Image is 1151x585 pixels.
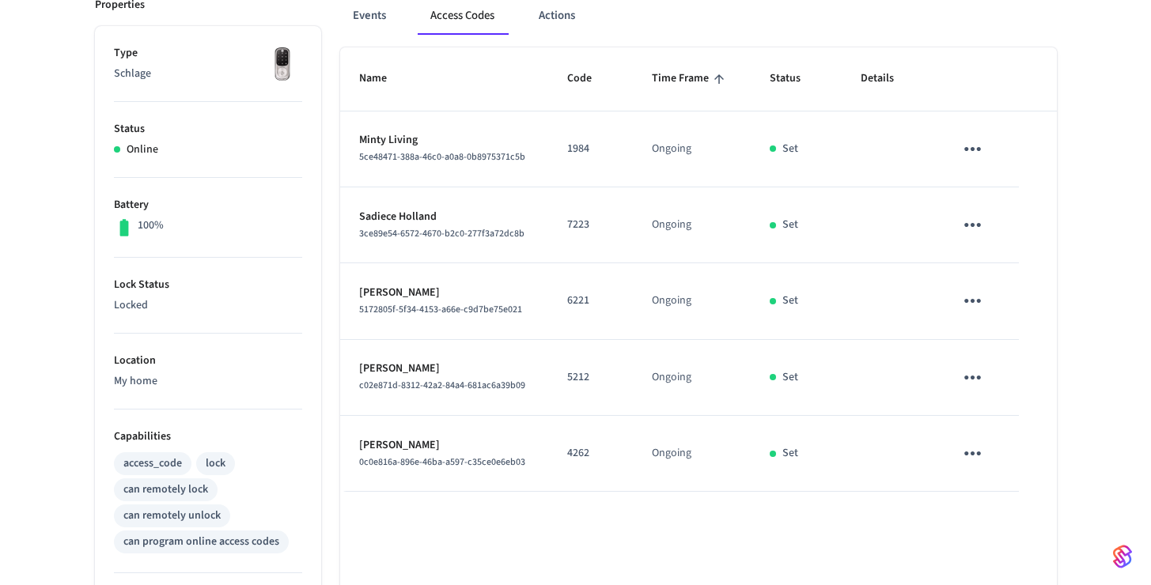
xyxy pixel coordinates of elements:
p: Minty Living [359,132,529,149]
table: sticky table [340,47,1057,492]
p: 1984 [567,141,614,157]
p: Set [782,292,798,309]
img: Yale Assure Touchscreen Wifi Smart Lock, Satin Nickel, Front [263,45,302,85]
span: Code [567,66,612,91]
p: Battery [114,197,302,213]
div: can program online access codes [123,534,279,550]
p: 4262 [567,445,614,462]
p: Location [114,353,302,369]
p: [PERSON_NAME] [359,437,529,454]
span: Name [359,66,407,91]
p: Locked [114,297,302,314]
span: 3ce89e54-6572-4670-b2c0-277f3a72dc8b [359,227,524,240]
p: 100% [138,217,164,234]
td: Ongoing [633,187,751,263]
p: Online [127,142,158,158]
p: Set [782,445,798,462]
p: Capabilities [114,428,302,445]
p: Sadiece Holland [359,209,529,225]
span: Time Frame [652,66,729,91]
p: Schlage [114,66,302,82]
p: Set [782,369,798,386]
td: Ongoing [633,111,751,187]
span: 5172805f-5f34-4153-a66e-c9d7be75e021 [359,303,522,316]
p: Lock Status [114,277,302,293]
span: Details [861,66,914,91]
span: 0c0e816a-896e-46ba-a597-c35ce0e6eb03 [359,455,525,469]
td: Ongoing [633,263,751,339]
p: Set [782,141,798,157]
span: Status [770,66,821,91]
p: [PERSON_NAME] [359,285,529,301]
p: Type [114,45,302,62]
p: Set [782,217,798,233]
div: can remotely unlock [123,508,221,524]
div: can remotely lock [123,481,208,498]
span: 5ce48471-388a-46c0-a0a8-0b8975371c5b [359,150,525,164]
div: lock [206,455,225,472]
p: My home [114,373,302,390]
p: 5212 [567,369,614,386]
p: [PERSON_NAME] [359,360,529,377]
p: 6221 [567,292,614,309]
div: access_code [123,455,182,472]
td: Ongoing [633,416,751,492]
p: Status [114,121,302,138]
td: Ongoing [633,340,751,416]
span: c02e871d-8312-42a2-84a4-681ac6a39b09 [359,379,525,392]
p: 7223 [567,217,614,233]
img: SeamLogoGradient.69752ec5.svg [1113,544,1132,569]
